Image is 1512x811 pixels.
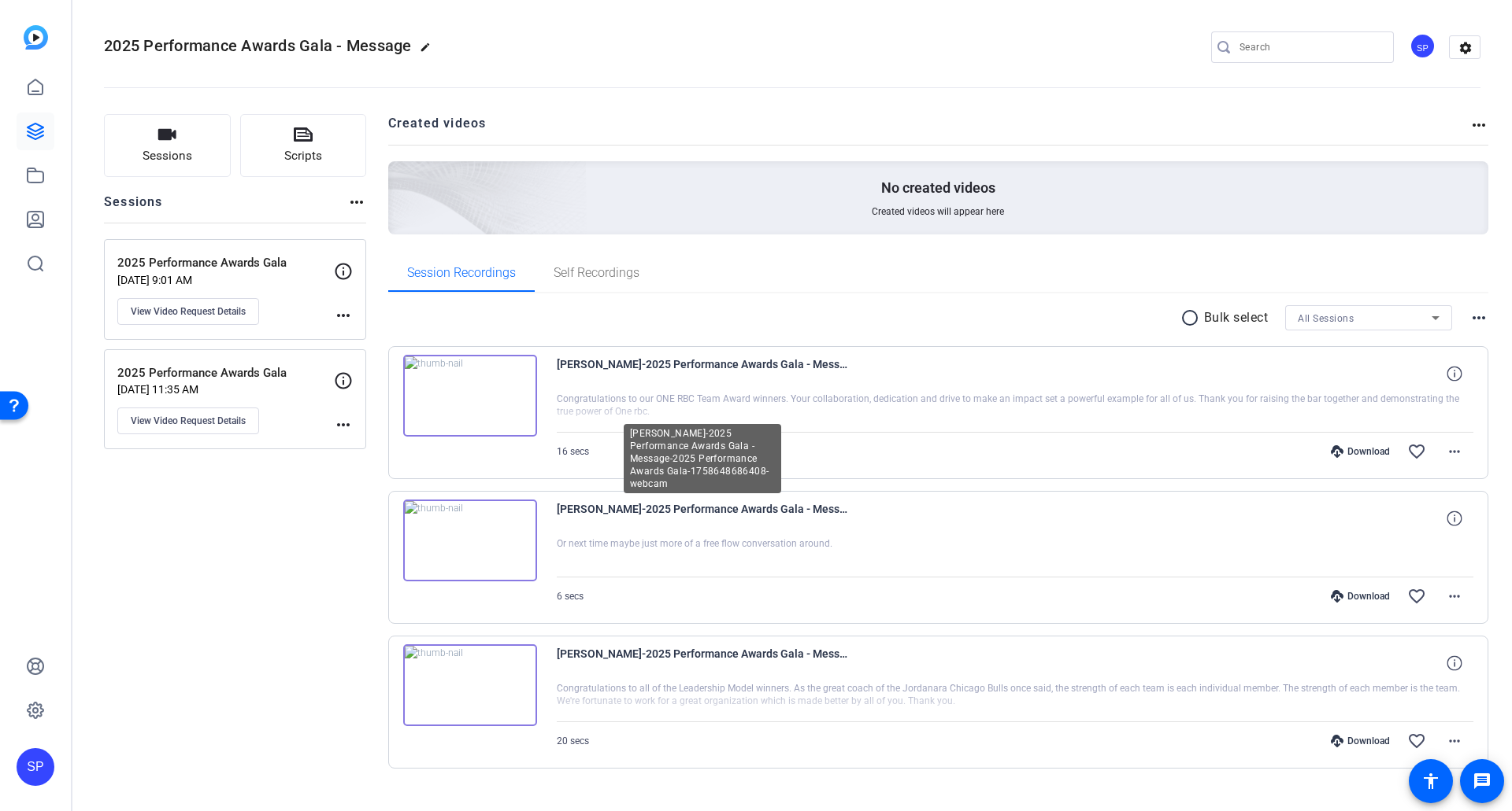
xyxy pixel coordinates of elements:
span: [PERSON_NAME]-2025 Performance Awards Gala - Message-2025 Performance Awards Gala-1757329081047-w... [557,644,848,682]
mat-icon: radio_button_unchecked [1180,308,1204,327]
mat-icon: more_horiz [1445,587,1464,606]
p: 2025 Performance Awards Gala [117,254,334,272]
mat-icon: settings [1450,36,1481,60]
mat-icon: more_horiz [347,193,366,212]
p: 2025 Performance Awards Gala [117,364,334,382]
span: All Sessions [1298,313,1354,324]
p: Bulk select [1204,308,1269,327]
mat-icon: accessibility [1421,772,1440,791]
div: SP [1410,33,1436,59]
mat-icon: message [1473,772,1492,791]
mat-icon: favorite_border [1407,587,1426,606]
img: thumb-nail [403,644,537,726]
mat-icon: more_horiz [334,306,353,325]
span: 6 secs [557,591,584,602]
mat-icon: more_horiz [1469,308,1488,327]
span: View Video Request Details [131,415,246,427]
mat-icon: more_horiz [1469,116,1488,135]
button: View Video Request Details [117,407,259,434]
span: 16 secs [557,446,589,457]
button: Scripts [240,114,367,177]
span: Session Recordings [407,267,516,279]
img: blue-gradient.svg [24,25,48,50]
span: View Video Request Details [131,305,246,318]
button: Sessions [104,114,231,177]
span: Self Recordings [554,267,639,279]
div: Download [1323,590,1398,603]
span: [PERSON_NAME]-2025 Performance Awards Gala - Message-2025 Performance Awards Gala-1758656549716-w... [557,355,848,393]
input: Search [1240,38,1381,57]
mat-icon: more_horiz [1445,732,1464,750]
h2: Created videos [388,114,1470,145]
h2: Sessions [104,193,163,223]
div: Download [1323,735,1398,747]
span: Scripts [284,147,322,165]
span: 2025 Performance Awards Gala - Message [104,36,412,55]
p: No created videos [881,179,995,197]
span: [PERSON_NAME]-2025 Performance Awards Gala - Message-2025 Performance Awards Gala-1758648686408-w... [557,500,848,537]
span: 20 secs [557,735,589,746]
mat-icon: favorite_border [1407,442,1426,461]
span: Created videos will appear here [872,205,1004,218]
button: View Video Request Details [117,298,259,325]
img: thumb-nail [403,500,537,581]
mat-icon: edit [420,42,439,61]
p: [DATE] 11:35 AM [117,383,334,396]
mat-icon: more_horiz [334,415,353,434]
p: [DATE] 9:01 AM [117,274,334,286]
mat-icon: more_horiz [1445,442,1464,461]
ngx-avatar: Spencer Peterson [1410,33,1437,61]
div: Download [1323,445,1398,458]
img: Creted videos background [212,6,587,347]
div: SP [17,748,54,786]
mat-icon: favorite_border [1407,732,1426,750]
span: Sessions [143,147,192,165]
img: thumb-nail [403,355,537,437]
